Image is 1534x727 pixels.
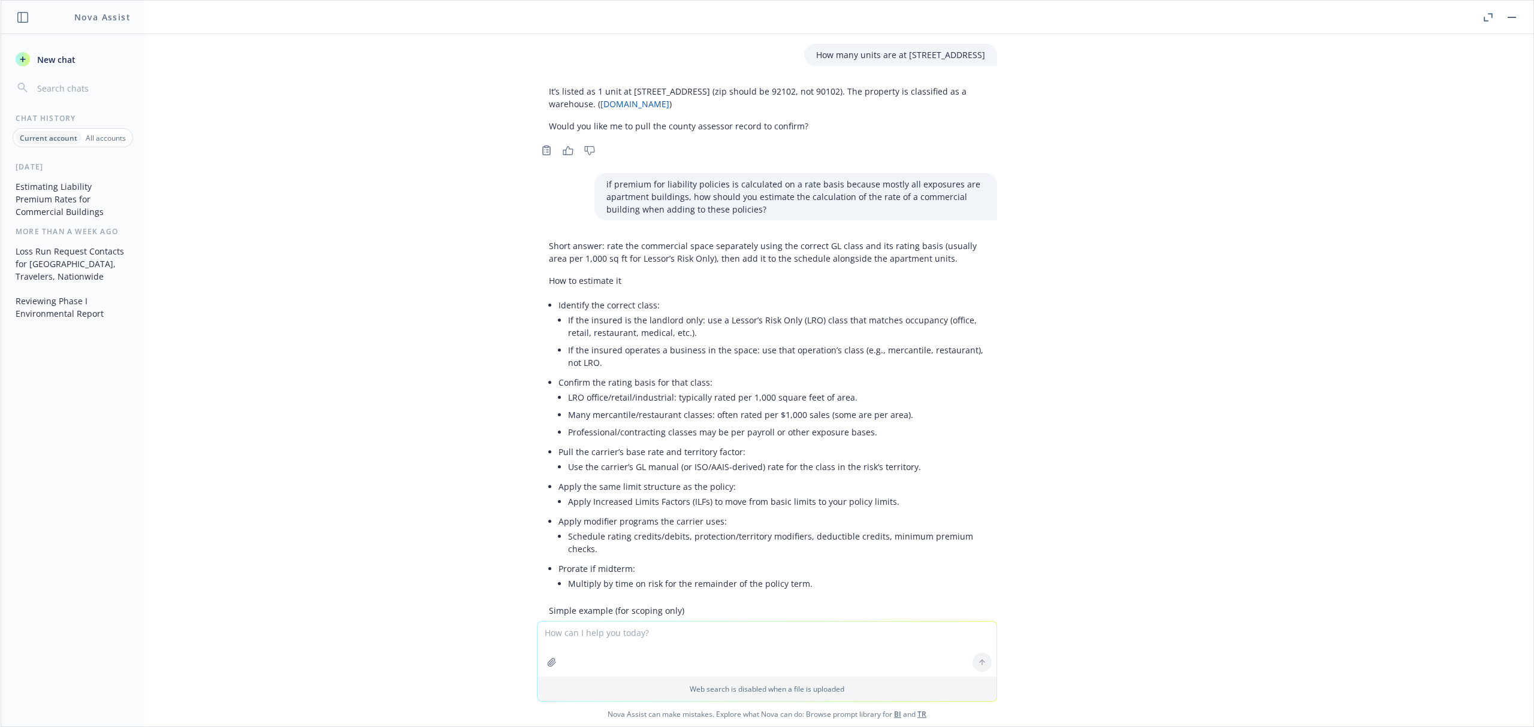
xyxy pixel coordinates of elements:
[568,341,985,371] li: If the insured operates a business in the space: use that operation’s class (e.g., mercantile, re...
[35,53,76,66] span: New chat
[568,423,985,441] li: Professional/contracting classes may be per payroll or other exposure bases.
[600,98,669,110] a: [DOMAIN_NAME]
[558,296,985,374] li: Identify the correct class:
[568,311,985,341] li: If the insured is the landlord only: use a Lessor’s Risk Only (LRO) class that matches occupancy ...
[1,226,144,237] div: More than a week ago
[5,702,1529,726] span: Nova Assist can make mistakes. Explore what Nova can do: Browse prompt library for and
[549,120,985,132] p: Would you like me to pull the county assessor record to confirm?
[606,178,985,216] p: if premium for liability policies is calculated on a rate basis because mostly all exposures are ...
[558,443,985,478] li: Pull the carrier’s base rate and territory factor:
[545,684,989,694] p: Web search is disabled when a file is uploaded
[541,145,552,156] svg: Copy to clipboard
[568,528,985,558] li: Schedule rating credits/debits, protection/territory modifiers, deductible credits, minimum premi...
[549,240,985,265] p: Short answer: rate the commercial space separately using the correct GL class and its rating basi...
[11,49,135,70] button: New chat
[568,458,985,475] li: Use the carrier’s GL manual (or ISO/AAIS-derived) rate for the class in the risk’s territory.
[74,11,131,23] h1: Nova Assist
[549,274,985,287] p: How to estimate it
[20,133,77,143] p: Current account
[86,133,126,143] p: All accounts
[558,374,985,443] li: Confirm the rating basis for that class:
[816,49,985,61] p: How many units are at [STREET_ADDRESS]
[549,85,985,110] p: It’s listed as 1 unit at [STREET_ADDRESS] (zip should be 92102, not 90102). The property is class...
[11,291,135,323] button: Reviewing Phase I Environmental Report
[558,478,985,513] li: Apply the same limit structure as the policy:
[11,177,135,222] button: Estimating Liability Premium Rates for Commercial Buildings
[568,493,985,510] li: Apply Increased Limits Factors (ILFs) to move from basic limits to your policy limits.
[568,389,985,406] li: LRO office/retail/industrial: typically rated per 1,000 square feet of area.
[558,560,985,595] li: Prorate if midterm:
[894,709,901,719] a: BI
[549,604,985,617] p: Simple example (for scoping only)
[558,513,985,560] li: Apply modifier programs the carrier uses:
[1,113,144,123] div: Chat History
[580,142,599,159] button: Thumbs down
[917,709,926,719] a: TR
[35,80,130,96] input: Search chats
[11,241,135,286] button: Loss Run Request Contacts for [GEOGRAPHIC_DATA], Travelers, Nationwide
[568,575,985,592] li: Multiply by time on risk for the remainder of the policy term.
[1,162,144,172] div: [DATE]
[568,406,985,423] li: Many mercantile/restaurant classes: often rated per $1,000 sales (some are per area).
